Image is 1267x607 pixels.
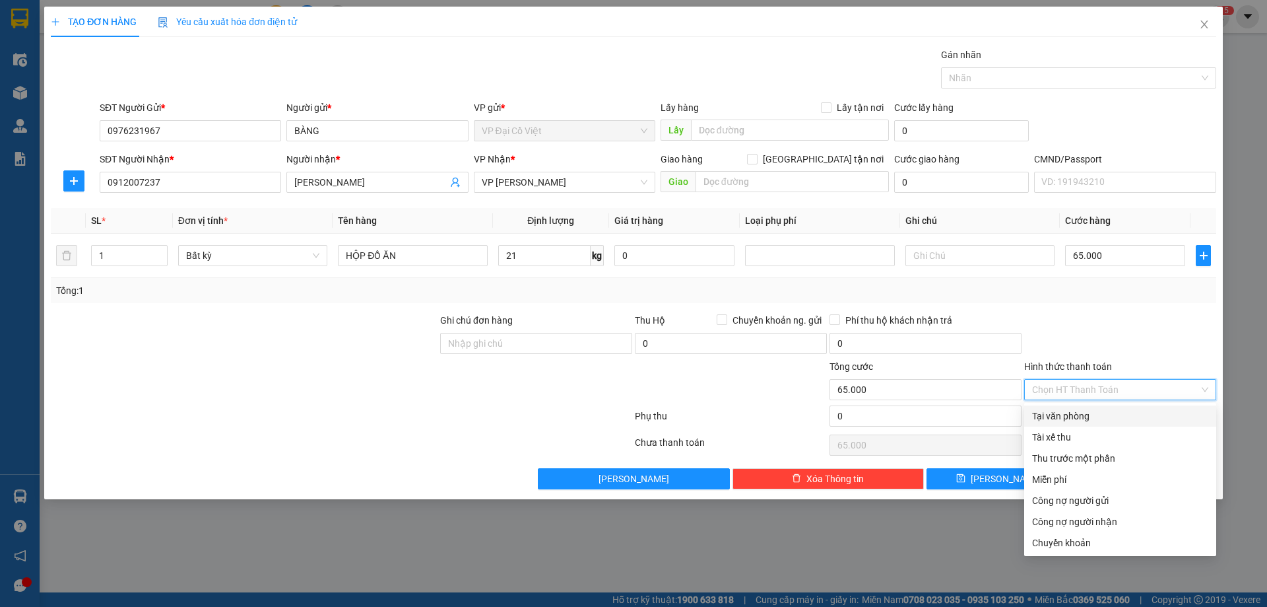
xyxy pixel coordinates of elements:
span: Cước hàng [1065,215,1111,226]
input: Ghi Chú [905,245,1055,266]
span: Giá trị hàng [614,215,663,226]
button: Close [1186,7,1223,44]
span: delete [792,474,801,484]
span: VP Hoàng Văn Thụ [482,172,647,192]
th: Loại phụ phí [740,208,899,234]
span: Lấy hàng [661,102,699,113]
span: SL [91,215,102,226]
div: Chưa thanh toán [633,435,828,458]
div: Chuyển khoản [1032,536,1208,550]
div: Phụ thu [633,409,828,432]
div: VP gửi [474,100,655,115]
div: Cước gửi hàng sẽ được ghi vào công nợ của người gửi [1024,490,1216,511]
div: Người gửi [286,100,468,115]
div: Cước gửi hàng sẽ được ghi vào công nợ của người nhận [1024,511,1216,532]
input: Dọc đường [696,171,889,192]
label: Cước lấy hàng [894,102,954,113]
input: VD: Bàn, Ghế [338,245,487,266]
span: plus [1196,250,1210,261]
input: Cước giao hàng [894,172,1029,193]
div: SĐT Người Gửi [100,100,281,115]
div: CMND/Passport [1034,152,1216,166]
button: delete [56,245,77,266]
div: Công nợ người gửi [1032,493,1208,508]
button: [PERSON_NAME] [538,468,730,489]
span: TẠO ĐƠN HÀNG [51,17,137,27]
span: Phí thu hộ khách nhận trả [840,313,958,328]
div: Miễn phí [1032,472,1208,487]
span: close [1199,19,1210,30]
div: Tại văn phòng [1032,409,1208,423]
span: VP Nhận [474,154,511,164]
span: Lấy [661,120,691,141]
span: Yêu cầu xuất hóa đơn điện tử [158,17,297,27]
div: SĐT Người Nhận [100,152,281,166]
span: user-add [450,177,461,188]
th: Ghi chú [900,208,1060,234]
button: plus [1196,245,1210,266]
span: Chuyển khoản ng. gửi [727,313,827,328]
span: plus [51,17,60,26]
label: Cước giao hàng [894,154,959,164]
button: plus [63,170,84,192]
span: Lấy tận nơi [831,100,889,115]
span: Bất kỳ [186,246,319,266]
div: Người nhận [286,152,468,166]
span: save [956,474,965,484]
label: Hình thức thanh toán [1024,361,1112,372]
span: [GEOGRAPHIC_DATA] tận nơi [758,152,889,166]
span: Thu Hộ [635,315,665,326]
span: Giao [661,171,696,192]
span: [PERSON_NAME] [599,472,669,486]
input: 0 [614,245,734,266]
img: icon [158,17,168,28]
span: Đơn vị tính [178,215,228,226]
span: Tổng cước [829,361,873,372]
div: Công nợ người nhận [1032,515,1208,529]
input: Dọc đường [691,120,889,141]
div: Thu trước một phần [1032,451,1208,466]
button: save[PERSON_NAME] [926,468,1070,489]
span: Giao hàng [661,154,703,164]
input: Ghi chú đơn hàng [440,333,632,354]
input: Cước lấy hàng [894,120,1029,141]
span: Định lượng [527,215,574,226]
span: kg [591,245,604,266]
label: Gán nhãn [941,50,981,60]
span: VP Đại Cồ Việt [482,121,647,141]
label: Ghi chú đơn hàng [440,315,513,326]
span: plus [64,176,84,186]
button: deleteXóa Thông tin [732,468,925,489]
div: Tổng: 1 [56,283,489,298]
span: [PERSON_NAME] [971,472,1041,486]
span: Xóa Thông tin [806,472,864,486]
span: Tên hàng [338,215,377,226]
div: Tài xế thu [1032,430,1208,445]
